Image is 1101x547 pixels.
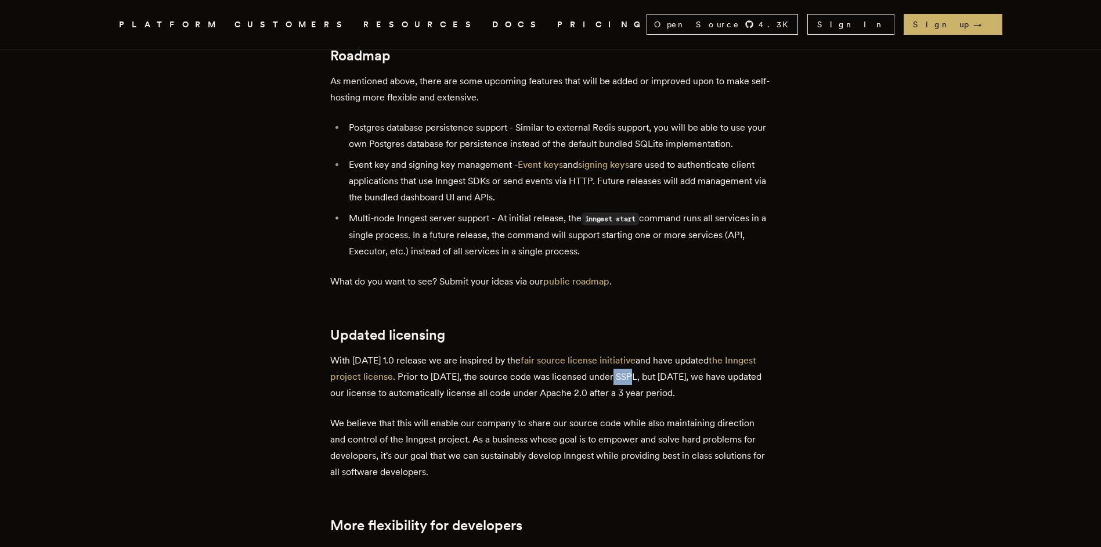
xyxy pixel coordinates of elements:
[492,17,543,32] a: DOCS
[330,48,771,64] h2: Roadmap
[330,517,771,534] h2: More flexibility for developers
[578,159,629,170] a: signing keys
[759,19,795,30] span: 4.3 K
[582,213,639,225] code: inngest start
[904,14,1002,35] a: Sign up
[119,17,221,32] button: PLATFORM
[234,17,349,32] a: CUSTOMERS
[363,17,478,32] button: RESOURCES
[330,352,771,401] p: With [DATE] 1.0 release we are inspired by the and have updated . Prior to [DATE], the source cod...
[518,159,563,170] a: Event keys
[330,273,771,290] p: What do you want to see? Submit your ideas via our .
[330,73,771,106] p: As mentioned above, there are some upcoming features that will be added or improved upon to make ...
[543,276,609,287] a: public roadmap
[521,355,636,366] a: fair source license initiative
[330,327,771,343] h2: Updated licensing
[330,415,771,480] p: We believe that this will enable our company to share our source code while also maintaining dire...
[345,120,771,152] li: Postgres database persistence support - Similar to external Redis support, you will be able to us...
[345,210,771,260] li: Multi-node Inngest server support - At initial release, the command runs all services in a single...
[557,17,647,32] a: PRICING
[807,14,894,35] a: Sign In
[973,19,993,30] span: →
[654,19,740,30] span: Open Source
[345,157,771,206] li: Event key and signing key management - and are used to authenticate client applications that use ...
